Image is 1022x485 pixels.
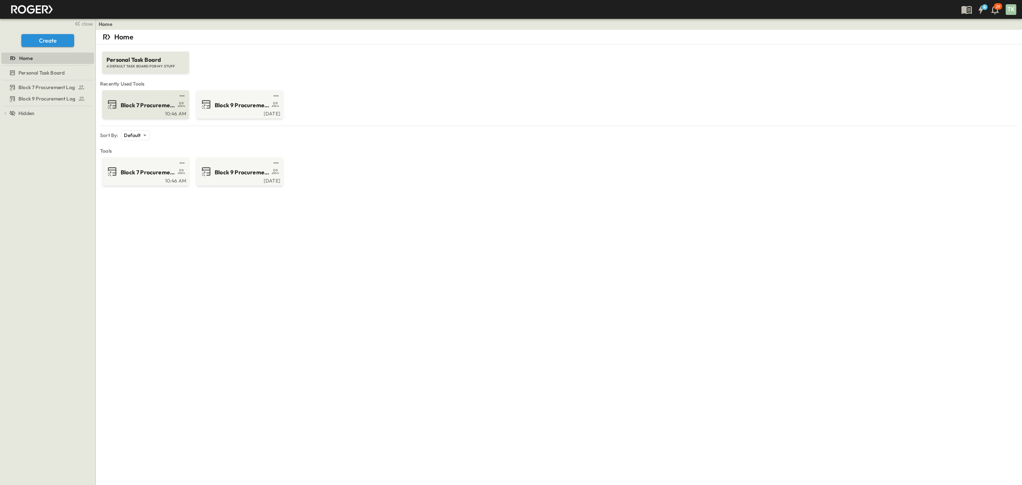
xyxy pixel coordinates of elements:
a: Personal Task Board [1,68,93,78]
span: Block 7 Procurement Log [121,168,176,176]
div: Block 7 Procurement Logtest [1,82,94,93]
button: test [178,92,186,100]
button: 4 [974,3,988,16]
div: TK [1006,4,1016,15]
span: Personal Task Board [106,56,185,64]
a: 10:46 AM [104,177,186,183]
nav: breadcrumbs [99,21,117,28]
a: Personal Task BoardA DEFAULT TASK BOARD FOR MY STUFF [101,44,190,73]
button: TK [1005,4,1017,16]
span: close [82,20,93,27]
a: Block 7 Procurement Log [1,82,93,92]
span: Home [19,55,33,62]
a: Home [99,21,112,28]
span: Tools [100,147,1018,154]
button: test [178,159,186,167]
div: Default [121,130,149,140]
a: [DATE] [198,177,280,183]
span: Block 9 Procurement Log [215,101,270,109]
p: Sort By: [100,132,118,139]
button: test [272,159,280,167]
button: test [272,92,280,100]
a: Block 7 Procurement Log [104,99,186,110]
a: Block 9 Procurement Log [1,94,93,104]
button: close [71,18,94,28]
p: Default [124,132,141,139]
span: Block 9 Procurement Log [215,168,270,176]
span: Hidden [18,110,34,117]
span: Block 9 Procurement Log [18,95,75,102]
div: Block 9 Procurement Logtest [1,93,94,104]
a: Home [1,53,93,63]
button: Create [21,34,74,47]
a: 10:46 AM [104,110,186,116]
a: Block 9 Procurement Log [198,166,280,177]
span: Block 7 Procurement Log [121,101,176,109]
h6: 4 [983,4,986,10]
a: Block 7 Procurement Log [104,166,186,177]
span: A DEFAULT TASK BOARD FOR MY STUFF [106,64,185,69]
a: [DATE] [198,110,280,116]
a: Block 9 Procurement Log [198,99,280,110]
div: Personal Task Boardtest [1,67,94,78]
span: Recently Used Tools [100,80,1018,87]
span: Block 7 Procurement Log [18,84,75,91]
p: 29 [996,4,1000,10]
span: Personal Task Board [18,69,65,76]
p: Home [114,32,133,42]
